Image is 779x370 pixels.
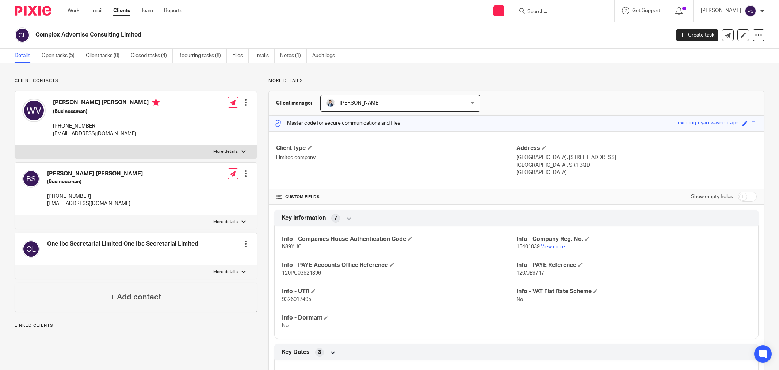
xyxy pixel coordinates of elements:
[282,271,321,276] span: 120PC03524396
[516,235,751,243] h4: Info - Company Reg. No.
[701,7,741,14] p: [PERSON_NAME]
[527,9,592,15] input: Search
[15,323,257,329] p: Linked clients
[15,49,36,63] a: Details
[516,154,757,161] p: [GEOGRAPHIC_DATA], [STREET_ADDRESS]
[141,7,153,14] a: Team
[232,49,249,63] a: Files
[276,99,313,107] h3: Client manager
[282,323,289,328] span: No
[68,7,79,14] a: Work
[334,215,337,222] span: 7
[632,8,660,13] span: Get Support
[47,193,143,200] p: [PHONE_NUMBER]
[53,108,160,115] h5: (Businessman)
[691,193,733,200] label: Show empty fields
[516,144,757,152] h4: Address
[282,261,516,269] h4: Info - PAYE Accounts Office Reference
[113,7,130,14] a: Clients
[516,169,757,176] p: [GEOGRAPHIC_DATA]
[340,101,380,106] span: [PERSON_NAME]
[178,49,227,63] a: Recurring tasks (8)
[152,99,160,106] i: Primary
[282,235,516,243] h4: Info - Companies House Authentication Code
[35,31,539,39] h2: Complex Advertise Consulting Limited
[213,269,238,275] p: More details
[213,149,238,155] p: More details
[326,99,335,107] img: LinkedIn%20Profile.jpeg
[516,271,547,276] span: 120/JE97471
[86,49,125,63] a: Client tasks (0)
[676,29,718,41] a: Create task
[678,119,738,128] div: exciting-cyan-waved-cape
[53,130,160,137] p: [EMAIL_ADDRESS][DOMAIN_NAME]
[282,244,302,249] span: K89YHC
[516,162,757,169] p: [GEOGRAPHIC_DATA], SR1 3QD
[47,170,143,178] h4: [PERSON_NAME] [PERSON_NAME]
[131,49,173,63] a: Closed tasks (4)
[47,200,143,207] p: [EMAIL_ADDRESS][DOMAIN_NAME]
[541,244,565,249] a: View more
[276,154,516,161] p: Limited company
[47,240,198,248] h4: One Ibc Secretarial Limited One Ibc Secretarial Limited
[15,78,257,84] p: Client contacts
[22,170,40,188] img: svg%3E
[276,144,516,152] h4: Client type
[318,349,321,356] span: 3
[745,5,756,17] img: svg%3E
[164,7,182,14] a: Reports
[276,194,516,200] h4: CUSTOM FIELDS
[282,297,311,302] span: 9326017495
[213,219,238,225] p: More details
[268,78,764,84] p: More details
[516,244,540,249] span: 15401039
[22,99,46,122] img: svg%3E
[312,49,340,63] a: Audit logs
[274,120,400,127] p: Master code for secure communications and files
[53,122,160,130] p: [PHONE_NUMBER]
[280,49,307,63] a: Notes (1)
[15,6,51,16] img: Pixie
[282,348,310,356] span: Key Dates
[516,297,523,302] span: No
[47,178,143,185] h5: (Businessman)
[254,49,275,63] a: Emails
[15,27,30,43] img: svg%3E
[90,7,102,14] a: Email
[516,288,751,295] h4: Info - VAT Flat Rate Scheme
[110,291,161,303] h4: + Add contact
[516,261,751,269] h4: Info - PAYE Reference
[282,214,326,222] span: Key Information
[53,99,160,108] h4: [PERSON_NAME] [PERSON_NAME]
[282,288,516,295] h4: Info - UTR
[282,314,516,322] h4: Info - Dormant
[42,49,80,63] a: Open tasks (5)
[22,240,40,258] img: svg%3E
